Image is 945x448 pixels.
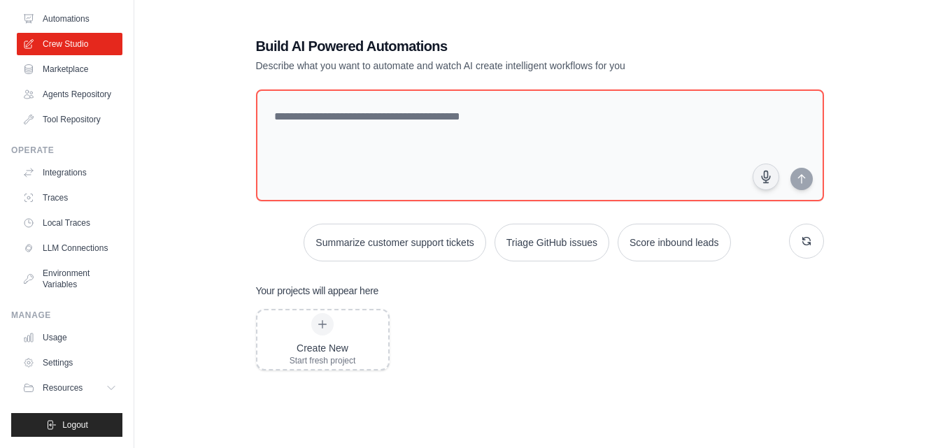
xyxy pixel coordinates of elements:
span: Resources [43,382,83,393]
a: Environment Variables [17,262,122,296]
iframe: Chat Widget [875,381,945,448]
a: Usage [17,326,122,349]
button: Summarize customer support tickets [304,224,485,261]
div: Create New [290,341,356,355]
span: Logout [62,419,88,431]
a: Automations [17,8,122,30]
h1: Build AI Powered Automations [256,36,726,56]
a: Tool Repository [17,108,122,131]
button: Click to speak your automation idea [753,164,779,190]
button: Logout [11,413,122,437]
a: Local Traces [17,212,122,234]
a: Traces [17,187,122,209]
a: Settings [17,352,122,374]
h3: Your projects will appear here [256,284,379,298]
p: Describe what you want to automate and watch AI create intelligent workflows for you [256,59,726,73]
button: Get new suggestions [789,224,824,259]
a: LLM Connections [17,237,122,259]
a: Integrations [17,161,122,184]
button: Score inbound leads [618,224,731,261]
div: Start fresh project [290,355,356,366]
div: Manage [11,310,122,321]
button: Resources [17,377,122,399]
div: Operate [11,145,122,156]
a: Agents Repository [17,83,122,106]
button: Triage GitHub issues [495,224,609,261]
a: Marketplace [17,58,122,80]
a: Crew Studio [17,33,122,55]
